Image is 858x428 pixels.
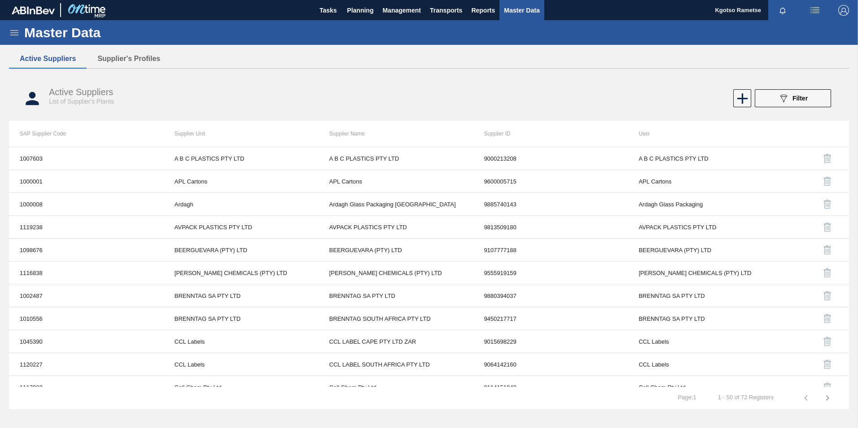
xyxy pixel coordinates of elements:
[473,216,628,239] td: 9813509180
[628,307,783,330] td: BRENNTAG SA PTY LTD
[732,89,750,107] div: New Supplier
[628,170,783,193] td: APL Cartons
[319,193,473,216] td: Ardagh Glass Packaging [GEOGRAPHIC_DATA]
[319,170,473,193] td: APL Cartons
[628,262,783,284] td: [PERSON_NAME] CHEMICALS (PTY) LTD
[793,285,838,306] div: Disable supplier
[9,376,164,399] td: 1117902
[473,170,628,193] td: 9600005715
[319,284,473,307] td: BRENNTAG SA PTY LTD
[838,5,849,16] img: Logout
[9,239,164,262] td: 1098676
[822,359,833,370] img: delete-icon
[793,308,838,329] div: Disable supplier
[319,216,473,239] td: AVPACK PLASTICS PTY LTD
[164,121,319,147] th: Supplier Unit
[471,5,495,16] span: Reports
[817,193,838,215] button: delete-icon
[792,95,808,102] span: Filter
[382,5,421,16] span: Management
[9,307,164,330] td: 1010556
[793,376,838,398] div: Disable supplier
[164,330,319,353] td: CCL Labels
[793,216,838,238] div: Disable supplier
[49,87,113,97] span: Active Suppliers
[9,216,164,239] td: 1119238
[473,330,628,353] td: 9015698229
[628,121,783,147] th: User
[164,239,319,262] td: BEERGUEVARA (PTY) LTD
[319,121,473,147] th: Supplier Name
[822,313,833,324] img: delete-icon
[817,239,838,261] button: delete-icon
[817,216,838,238] button: delete-icon
[473,239,628,262] td: 9107777188
[164,216,319,239] td: AVPACK PLASTICS PTY LTD
[793,354,838,375] div: Disable supplier
[628,284,783,307] td: BRENNTAG SA PTY LTD
[817,170,838,192] button: delete-icon
[817,262,838,284] button: delete-icon
[473,284,628,307] td: 9880394037
[164,147,319,170] td: A B C PLASTICS PTY LTD
[473,147,628,170] td: 9000213208
[319,353,473,376] td: CCL LABEL SOUTH AFRICA PTY LTD
[793,262,838,284] div: Disable supplier
[318,5,338,16] span: Tasks
[822,267,833,278] img: delete-icon
[473,353,628,376] td: 9064142160
[707,387,784,401] td: 1 - 50 of 72 Registers
[817,285,838,306] button: delete-icon
[822,290,833,301] img: delete-icon
[822,382,833,393] img: delete-icon
[319,376,473,399] td: Cell Chem Pty Ltd
[793,193,838,215] div: Disable supplier
[755,89,831,107] button: Filter
[822,199,833,210] img: delete-icon
[793,148,838,169] div: Disable supplier
[473,307,628,330] td: 9450217717
[822,176,833,187] img: delete-icon
[810,5,820,16] img: userActions
[628,216,783,239] td: AVPACK PLASTICS PTY LTD
[319,307,473,330] td: BRENNTAG SOUTH AFRICA PTY LTD
[164,376,319,399] td: Cell Chem Pty Ltd
[628,239,783,262] td: BEERGUEVARA (PTY) LTD
[49,98,114,105] span: List of Supplier's Plants
[473,262,628,284] td: 9555919159
[9,49,87,68] button: Active Suppliers
[9,353,164,376] td: 1120227
[9,262,164,284] td: 1116838
[319,262,473,284] td: [PERSON_NAME] CHEMICALS (PTY) LTD
[24,27,184,38] h1: Master Data
[817,376,838,398] button: delete-icon
[9,147,164,170] td: 1007603
[628,353,783,376] td: CCL Labels
[822,336,833,347] img: delete-icon
[750,89,836,107] div: Filter supplier
[817,354,838,375] button: delete-icon
[9,330,164,353] td: 1045390
[319,239,473,262] td: BEERGUEVARA (PTY) LTD
[822,222,833,232] img: delete-icon
[628,330,783,353] td: CCL Labels
[822,245,833,255] img: delete-icon
[164,307,319,330] td: BRENNTAG SA PTY LTD
[9,284,164,307] td: 1002487
[9,121,164,147] th: SAP Supplier Code
[822,153,833,164] img: delete-icon
[628,376,783,399] td: Cell Chem Pty Ltd
[793,239,838,261] div: Disable supplier
[473,193,628,216] td: 9885740143
[473,376,628,399] td: 9114151849
[164,193,319,216] td: Ardagh
[87,49,171,68] button: Supplier's Profiles
[473,121,628,147] th: Supplier ID
[504,5,539,16] span: Master Data
[667,387,707,401] td: Page : 1
[793,170,838,192] div: Disable supplier
[164,284,319,307] td: BRENNTAG SA PTY LTD
[768,4,797,17] button: Notifications
[9,193,164,216] td: 1000008
[793,331,838,352] div: Disable supplier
